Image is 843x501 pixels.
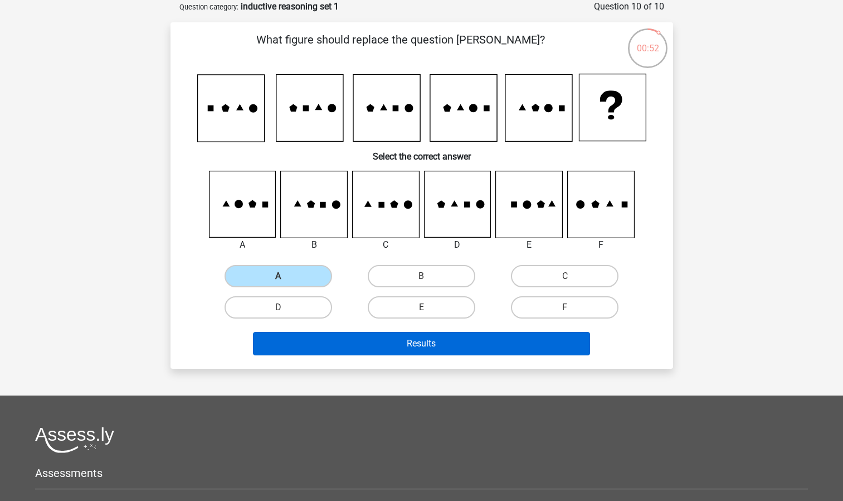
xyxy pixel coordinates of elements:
button: Results [253,332,590,355]
div: A [201,238,285,252]
label: E [368,296,475,319]
div: E [487,238,571,252]
div: B [272,238,356,252]
label: D [225,296,332,319]
label: B [368,265,475,287]
small: Question category: [179,3,238,11]
div: 00:52 [627,27,669,55]
strong: inductive reasoning set 1 [241,1,339,12]
div: D [416,238,500,252]
div: F [559,238,643,252]
p: What figure should replace the question [PERSON_NAME]? [188,31,613,65]
label: A [225,265,332,287]
label: C [511,265,618,287]
div: C [344,238,428,252]
img: Assessly logo [35,427,114,453]
h5: Assessments [35,466,808,480]
label: F [511,296,618,319]
h6: Select the correct answer [188,142,655,162]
